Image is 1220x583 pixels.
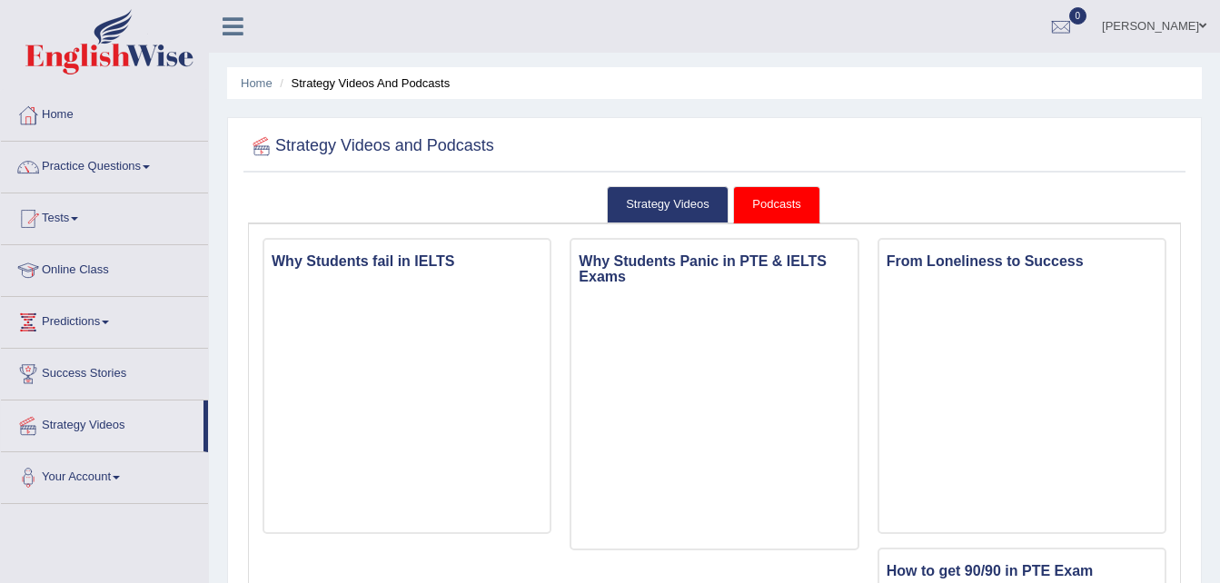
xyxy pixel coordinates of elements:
a: Online Class [1,245,208,291]
a: Home [241,76,273,90]
span: 0 [1069,7,1087,25]
h3: Why Students fail in IELTS [264,249,550,274]
a: Practice Questions [1,142,208,187]
a: Success Stories [1,349,208,394]
a: Podcasts [733,186,819,223]
a: Predictions [1,297,208,342]
a: Your Account [1,452,208,498]
a: Home [1,90,208,135]
h3: Why Students Panic in PTE & IELTS Exams [571,249,857,290]
h3: From Loneliness to Success [879,249,1165,274]
a: Strategy Videos [1,400,203,446]
a: Tests [1,193,208,239]
a: Strategy Videos [607,186,729,223]
li: Strategy Videos and Podcasts [275,74,450,92]
h2: Strategy Videos and Podcasts [248,133,494,160]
